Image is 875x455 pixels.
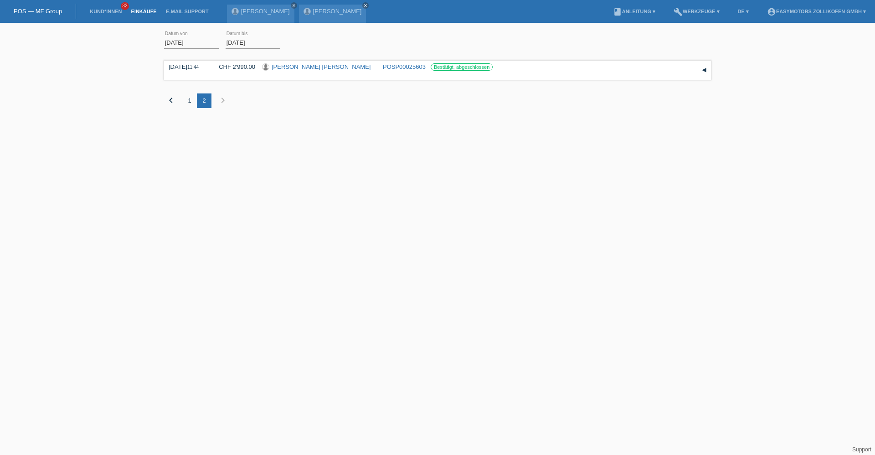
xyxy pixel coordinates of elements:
[292,3,296,8] i: close
[431,63,493,71] label: Bestätigt, abgeschlossen
[313,8,362,15] a: [PERSON_NAME]
[121,2,129,10] span: 32
[767,7,776,16] i: account_circle
[217,95,228,106] i: chevron_right
[85,9,126,14] a: Kund*innen
[697,63,711,77] div: auf-/zuklappen
[165,95,176,106] i: chevron_left
[363,3,368,8] i: close
[383,63,426,70] a: POSP00025603
[852,446,871,453] a: Support
[169,63,205,70] div: [DATE]
[161,9,213,14] a: E-Mail Support
[126,9,161,14] a: Einkäufe
[241,8,290,15] a: [PERSON_NAME]
[733,9,753,14] a: DE ▾
[187,65,199,70] span: 11:44
[669,9,724,14] a: buildWerkzeuge ▾
[14,8,62,15] a: POS — MF Group
[762,9,870,14] a: account_circleEasymotors Zollikofen GmbH ▾
[197,93,211,108] div: 2
[212,63,255,70] div: CHF 2'990.00
[362,2,369,9] a: close
[182,93,197,108] div: 1
[272,63,371,70] a: [PERSON_NAME] [PERSON_NAME]
[613,7,622,16] i: book
[291,2,297,9] a: close
[674,7,683,16] i: build
[608,9,660,14] a: bookAnleitung ▾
